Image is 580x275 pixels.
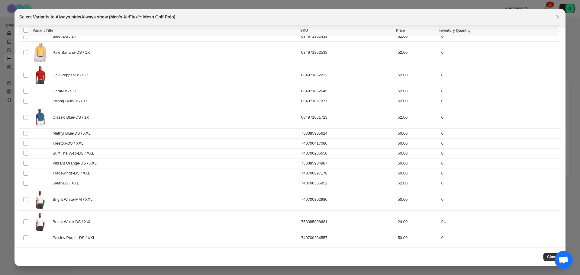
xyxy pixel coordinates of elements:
td: 0 [440,188,561,211]
td: 52.00 [396,106,440,129]
td: 52.00 [396,31,440,41]
img: Mens-AirFluxtm-Mesh-Golf-Polo-Chili-Pepper-DS-PGA-Tour-10.jpg [33,66,48,84]
img: Mens-AirFluxtm-Mesh-Golf-Polo-Classic-Blue-DS-PGA-Tour.jpg [33,108,48,126]
td: 0 [440,149,561,158]
td: 50.00 [396,168,440,178]
td: 758385904887 [299,158,396,168]
td: 0 [440,158,561,168]
td: 0 [440,96,561,106]
td: 758385905624 [299,129,396,139]
span: Chili Pepper-DS / 1X [53,72,92,78]
td: 50.00 [396,129,440,139]
span: Bright White-DS / XXL [53,219,95,225]
span: Close [547,254,557,259]
td: 0 [440,168,561,178]
td: 0 [440,129,561,139]
span: Price [396,28,405,33]
td: 0 [440,139,561,149]
td: 084971861877 [299,96,396,106]
span: Variant Title [33,28,53,33]
td: 50.00 [396,139,440,149]
td: 50.00 [396,233,440,243]
td: 52.00 [396,86,440,96]
span: Sleet-DS / XXL [53,180,82,186]
span: Treetop-DS / XXL [53,140,86,146]
span: Inventory Quantity [439,28,471,33]
td: 758385898681 [299,211,396,233]
td: 24.00 [396,211,440,233]
span: SKU [300,28,308,33]
td: 52.00 [396,178,440,188]
td: 740700697178 [299,168,396,178]
button: Close [553,13,562,21]
td: 740700234557 [299,233,396,243]
button: Close [543,253,561,261]
h2: Select Variants to Always hide/Always show (Men's AirFlux™ Mesh Golf Polo) [19,14,176,20]
img: Mens-AirFluxtm-Mesh-Golf-Polo-Pale-Banana-DS-PGA-Tour-20.jpg [33,43,48,62]
td: 50.00 [396,149,440,158]
span: Strong Blue-DS / 1X [53,98,91,104]
div: Open chat [555,251,573,269]
td: 0 [440,64,561,86]
span: Methyl Blue-DS / XXL [53,130,94,136]
td: 52.00 [396,64,440,86]
td: 740700302980 [299,188,396,211]
td: 084971862539 [299,41,396,64]
img: Mens-AirFluxtm-Mesh-Golf-Polo-Bright-White-DS-PGA-Tour-6.jpg [33,190,48,209]
td: 084971862232 [299,64,396,86]
td: 0 [440,31,561,41]
td: 0 [440,86,561,96]
td: 084971861723 [299,106,396,129]
span: Vibrant Orange-DS / XXL [53,160,100,166]
img: Mens-AirFluxtm-Mesh-Golf-Polo-Bright-White-DS-PGA-Tour-6.jpg [33,213,48,231]
td: 740700417080 [299,139,396,149]
td: 0 [440,178,561,188]
span: Paisley Purple-DS / XXL [53,235,98,241]
span: Bright White-MM / XXL [53,197,96,203]
td: 740700366852 [299,178,396,188]
span: Tradewinds-DS / XXL [53,170,93,176]
span: Coral-DS / 1X [53,88,80,94]
td: 0 [440,233,561,243]
span: Pale Banana-DS / 1X [53,50,93,56]
td: 94 [440,211,561,233]
td: 0 [440,106,561,129]
span: Classic Blue-DS / 1X [53,114,92,120]
td: 52.00 [396,41,440,64]
span: Surf The Web-DS / XXL [53,150,97,156]
td: 50.00 [396,188,440,211]
td: 084971861433 [299,31,396,41]
td: 084971862645 [299,86,396,96]
td: 52.00 [396,96,440,106]
td: 740700236650 [299,149,396,158]
td: 50.00 [396,158,440,168]
td: 0 [440,41,561,64]
span: Sleet-DS / 1X [53,34,80,40]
